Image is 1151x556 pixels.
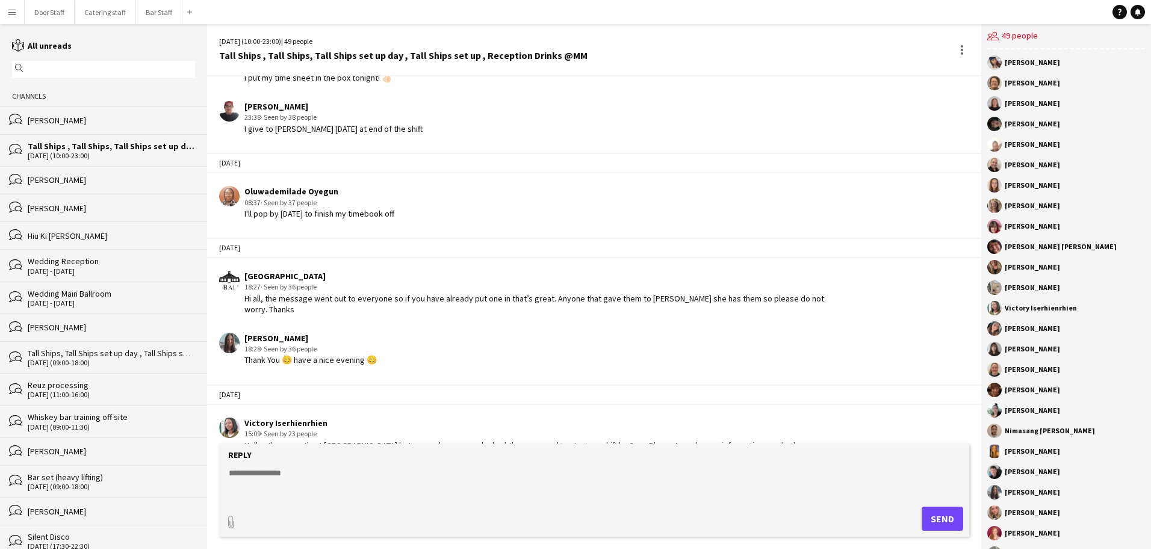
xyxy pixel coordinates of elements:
div: [DATE] (09:00-18:00) [28,359,195,367]
div: Silent Disco [28,531,195,542]
div: [PERSON_NAME] [1005,100,1060,107]
div: [PERSON_NAME] [1005,202,1060,209]
div: [PERSON_NAME] [1005,345,1060,353]
button: Bar Staff [136,1,182,24]
div: 15:09 [244,428,839,439]
div: [DATE] [207,238,981,258]
div: [GEOGRAPHIC_DATA] [244,271,839,282]
div: 08:37 [244,197,394,208]
div: [PERSON_NAME] [28,506,195,517]
div: [PERSON_NAME] [1005,141,1060,148]
div: Wedding Reception [28,256,195,267]
div: [PERSON_NAME] [1005,489,1060,496]
div: [PERSON_NAME] [1005,366,1060,373]
div: Tall Ships , Tall Ships, Tall Ships set up day , Tall Ships set up , Reception Drinks @MM [28,141,195,152]
div: [PERSON_NAME] [28,203,195,214]
div: [DATE] [207,385,981,405]
div: [PERSON_NAME] [28,446,195,457]
div: [DATE] (09:00-11:30) [28,423,195,431]
div: Thank You 😊 have a nice evening 😊 [244,354,377,365]
div: [PERSON_NAME] [1005,120,1060,128]
div: [PERSON_NAME] [1005,223,1060,230]
div: [PERSON_NAME] [1005,161,1060,168]
button: Send [922,507,963,531]
div: [DATE] - [DATE] [28,267,195,276]
div: [PERSON_NAME] [28,322,195,333]
div: I put my time sheet in the box tonight! 👍🏻 [244,72,392,83]
div: Hello , I'm currently at [GEOGRAPHIC_DATA] but every door seems locked. I'm supposed to start my ... [244,440,839,462]
div: Bar set (heavy lifting) [28,472,195,483]
div: Hiu Ki [PERSON_NAME] [28,230,195,241]
div: 18:28 [244,344,377,354]
div: [PERSON_NAME] [1005,468,1060,475]
div: [DATE] (11:00-16:00) [28,391,195,399]
span: · Seen by 36 people [261,344,317,353]
div: I'll pop by [DATE] to finish my timebook off [244,208,394,219]
div: [PERSON_NAME] [1005,448,1060,455]
span: · Seen by 23 people [261,429,317,438]
a: All unreads [12,40,72,51]
div: Victory Iserhienrhien [1005,304,1077,312]
div: [PERSON_NAME] [244,333,377,344]
div: [PERSON_NAME] [1005,284,1060,291]
div: 49 people [987,24,1145,49]
div: [PERSON_NAME] [PERSON_NAME] [1005,243,1117,250]
div: Tall Ships , Tall Ships, Tall Ships set up day , Tall Ships set up , Reception Drinks @MM [219,50,588,61]
div: Victory Iserhienrhien [244,418,839,428]
button: Catering staff [75,1,136,24]
div: [PERSON_NAME] [28,175,195,185]
div: [PERSON_NAME] [244,101,423,112]
div: [DATE] (09:00-18:00) [28,483,195,491]
div: [DATE] [207,153,981,173]
button: Door Staff [25,1,75,24]
span: · Seen by 38 people [261,113,317,122]
div: I give to [PERSON_NAME] [DATE] at end of the shift [244,123,423,134]
div: [PERSON_NAME] [1005,530,1060,537]
div: Hi all, the message went out to everyone so if you have already put one in that’s great. Anyone t... [244,293,839,315]
span: · Seen by 37 people [261,198,317,207]
div: [PERSON_NAME] [1005,509,1060,516]
div: [PERSON_NAME] [1005,59,1060,66]
label: Reply [228,449,252,460]
div: Wedding Main Ballroom [28,288,195,299]
div: [PERSON_NAME] [1005,407,1060,414]
div: [PERSON_NAME] [1005,386,1060,394]
div: [PERSON_NAME] [1005,79,1060,87]
div: [PERSON_NAME] [1005,325,1060,332]
div: Nimasang [PERSON_NAME] [1005,427,1095,434]
div: [PERSON_NAME] [28,115,195,126]
div: Reuz processing [28,380,195,391]
div: [PERSON_NAME] [1005,264,1060,271]
div: [DATE] (10:00-23:00) | 49 people [219,36,588,47]
span: · Seen by 36 people [261,282,317,291]
div: [DATE] (10:00-23:00) [28,152,195,160]
div: Whiskey bar training off site [28,412,195,422]
div: [PERSON_NAME] [1005,182,1060,189]
div: 18:27 [244,282,839,292]
div: Tall Ships, Tall Ships set up day , Tall Ships set up , Reuz processing [28,348,195,359]
div: 23:38 [244,112,423,123]
div: [DATE] (17:30-22:30) [28,542,195,551]
div: Oluwademilade Oyegun [244,186,394,197]
div: [DATE] - [DATE] [28,299,195,307]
